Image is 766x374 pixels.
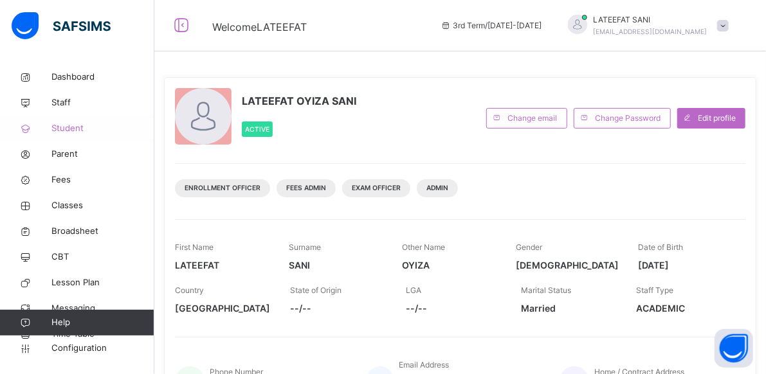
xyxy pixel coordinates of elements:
span: Messaging [51,302,154,315]
span: Admin [426,183,448,193]
span: Country [175,285,204,295]
span: [GEOGRAPHIC_DATA] [175,301,271,315]
span: session/term information [441,20,542,31]
span: Classes [51,199,154,212]
span: Student [51,122,154,135]
span: Surname [289,242,321,252]
span: Change email [507,112,557,124]
span: Staff [51,96,154,109]
span: Marital Status [521,285,571,295]
span: Staff Type [637,285,674,295]
span: Welcome LATEEFAT [212,21,307,33]
span: Fees [51,174,154,186]
span: Enrollment Officer [185,183,260,193]
button: Open asap [715,329,753,368]
span: Married [521,301,617,315]
span: Lesson Plan [51,276,154,289]
span: Email Address [399,360,449,370]
img: safsims [12,12,111,39]
span: Help [51,316,154,329]
span: Gender [516,242,542,252]
span: --/-- [290,301,386,315]
span: Parent [51,148,154,161]
span: [DEMOGRAPHIC_DATA] [516,258,619,272]
span: LATEEFAT [175,258,269,272]
span: Exam Officer [352,183,401,193]
span: Edit profile [698,112,736,124]
span: Configuration [51,342,154,355]
span: [EMAIL_ADDRESS][DOMAIN_NAME] [594,28,707,35]
span: State of Origin [290,285,342,295]
span: LATEEFAT OYIZA SANI [242,93,356,109]
span: CBT [51,251,154,263]
div: LATEEFATSANI [555,14,735,37]
span: LGA [406,285,421,295]
span: Active [245,125,269,133]
span: LATEEFAT SANI [594,14,707,26]
span: SANI [289,258,383,272]
span: Fees Admin [286,183,326,193]
span: Other Name [403,242,446,252]
span: [DATE] [638,258,733,272]
span: Change Password [595,112,661,124]
span: Date of Birth [638,242,683,252]
span: Dashboard [51,71,154,84]
span: ACADEMIC [637,301,733,315]
span: OYIZA [403,258,497,272]
span: Broadsheet [51,225,154,238]
span: --/-- [406,301,502,315]
span: First Name [175,242,214,252]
